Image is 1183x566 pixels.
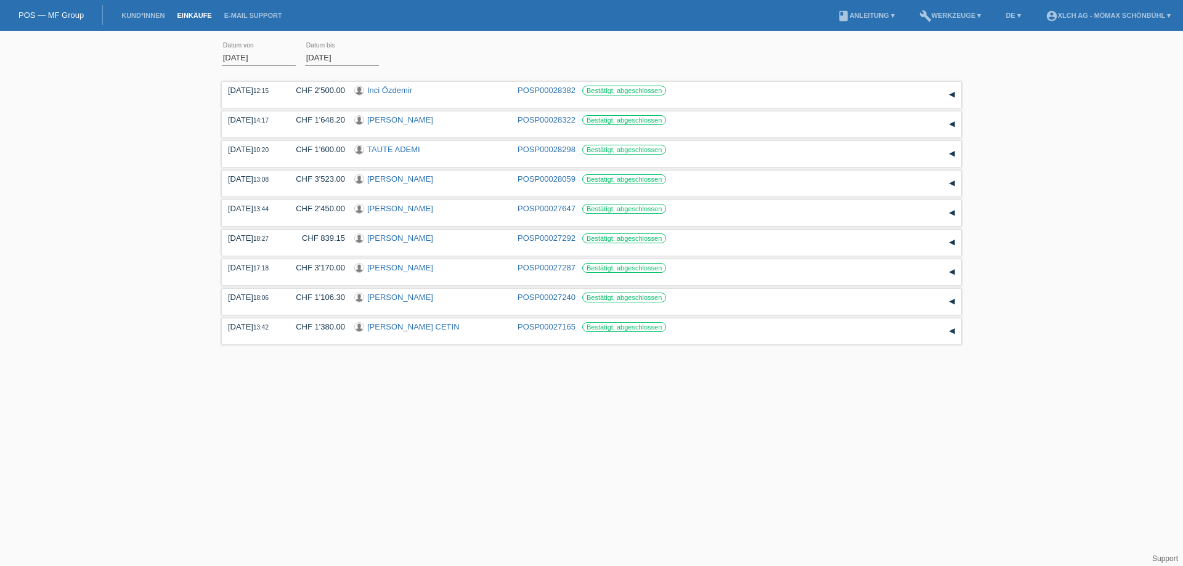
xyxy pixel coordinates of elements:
div: auf-/zuklappen [943,293,961,311]
a: [PERSON_NAME] [367,233,433,243]
div: [DATE] [228,322,277,331]
a: bookAnleitung ▾ [831,12,901,19]
div: CHF 1'380.00 [287,322,345,331]
a: Einkäufe [171,12,217,19]
span: 14:17 [253,117,269,124]
a: TAUTE ADEMI [367,145,420,154]
label: Bestätigt, abgeschlossen [582,263,666,273]
div: [DATE] [228,174,277,184]
div: [DATE] [228,263,277,272]
a: POSP00028382 [518,86,575,95]
a: POS — MF Group [18,10,84,20]
div: CHF 2'450.00 [287,204,345,213]
span: 10:20 [253,147,269,153]
span: 13:42 [253,324,269,331]
div: auf-/zuklappen [943,86,961,104]
div: CHF 3'523.00 [287,174,345,184]
label: Bestätigt, abgeschlossen [582,115,666,125]
div: [DATE] [228,204,277,213]
span: 18:06 [253,294,269,301]
div: auf-/zuklappen [943,145,961,163]
a: E-Mail Support [218,12,288,19]
label: Bestätigt, abgeschlossen [582,86,666,95]
a: [PERSON_NAME] [367,174,433,184]
a: Support [1152,554,1178,563]
div: CHF 1'106.30 [287,293,345,302]
label: Bestätigt, abgeschlossen [582,293,666,302]
i: account_circle [1046,10,1058,22]
i: book [837,10,850,22]
div: [DATE] [228,86,277,95]
div: auf-/zuklappen [943,322,961,341]
a: [PERSON_NAME] [367,204,433,213]
span: 18:27 [253,235,269,242]
label: Bestätigt, abgeschlossen [582,233,666,243]
div: [DATE] [228,145,277,154]
div: auf-/zuklappen [943,263,961,281]
a: Kund*innen [115,12,171,19]
span: 12:15 [253,87,269,94]
div: auf-/zuklappen [943,233,961,252]
div: auf-/zuklappen [943,174,961,193]
a: POSP00027165 [518,322,575,331]
a: POSP00028298 [518,145,575,154]
div: auf-/zuklappen [943,115,961,134]
div: CHF 2'500.00 [287,86,345,95]
label: Bestätigt, abgeschlossen [582,174,666,184]
label: Bestätigt, abgeschlossen [582,145,666,155]
a: POSP00027287 [518,263,575,272]
div: [DATE] [228,233,277,243]
label: Bestätigt, abgeschlossen [582,322,666,332]
a: POSP00027292 [518,233,575,243]
a: [PERSON_NAME] [367,115,433,124]
a: Inci Özdemir [367,86,412,95]
span: 13:08 [253,176,269,183]
a: account_circleXLCH AG - Mömax Schönbühl ▾ [1039,12,1177,19]
a: [PERSON_NAME] CETIN [367,322,460,331]
a: [PERSON_NAME] [367,263,433,272]
div: CHF 839.15 [287,233,345,243]
div: [DATE] [228,293,277,302]
div: CHF 1'600.00 [287,145,345,154]
a: DE ▾ [999,12,1026,19]
div: CHF 1'648.20 [287,115,345,124]
a: buildWerkzeuge ▾ [913,12,988,19]
a: POSP00028059 [518,174,575,184]
div: CHF 3'170.00 [287,263,345,272]
div: [DATE] [228,115,277,124]
a: POSP00027240 [518,293,575,302]
span: 13:44 [253,206,269,212]
div: auf-/zuklappen [943,204,961,222]
a: POSP00027647 [518,204,575,213]
i: build [919,10,932,22]
span: 17:18 [253,265,269,272]
a: [PERSON_NAME] [367,293,433,302]
label: Bestätigt, abgeschlossen [582,204,666,214]
a: POSP00028322 [518,115,575,124]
